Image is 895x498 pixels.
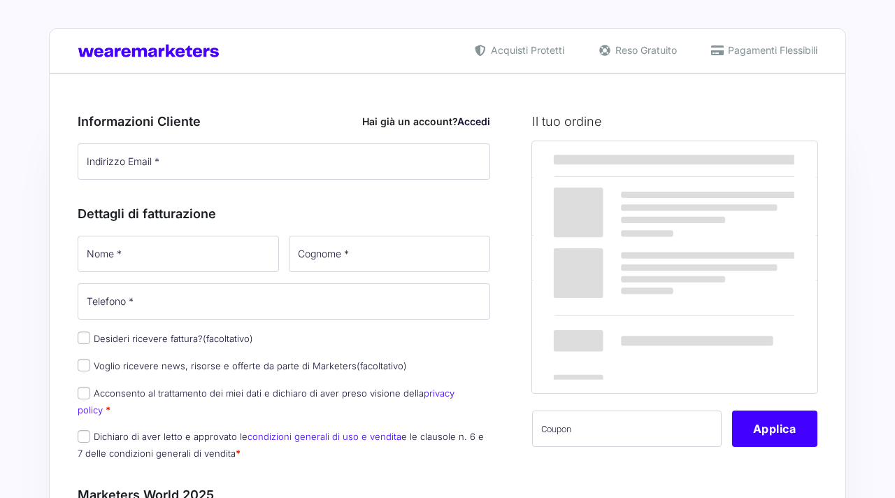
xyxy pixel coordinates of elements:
input: Cognome * [289,236,490,272]
th: Subtotale [696,141,817,178]
h3: Informazioni Cliente [78,112,490,131]
th: Prodotto [532,141,696,178]
a: condizioni generali di uso e vendita [248,431,401,442]
input: Indirizzo Email * [78,143,490,180]
label: Voglio ricevere news, risorse e offerte da parte di Marketers [78,360,407,371]
th: Totale [532,280,696,392]
span: Reso Gratuito [612,43,677,57]
a: privacy policy [78,387,454,415]
span: Acquisti Protetti [487,43,564,57]
a: Accedi [457,115,490,127]
span: (facoltativo) [357,360,407,371]
input: Telefono * [78,283,490,320]
span: Pagamenti Flessibili [724,43,817,57]
h3: Dettagli di fatturazione [78,204,490,223]
td: Marketers World 2025 - MW25 Ticket Standard [532,178,696,236]
label: Desideri ricevere fattura? [78,333,253,344]
input: Coupon [532,411,722,447]
input: Desideri ricevere fattura?(facoltativo) [78,332,90,344]
label: Dichiaro di aver letto e approvato le e le clausole n. 6 e 7 delle condizioni generali di vendita [78,431,484,458]
input: Voglio ricevere news, risorse e offerte da parte di Marketers(facoltativo) [78,359,90,371]
div: Hai già un account? [362,114,490,129]
input: Nome * [78,236,279,272]
h3: Il tuo ordine [532,112,817,131]
th: Subtotale [532,236,696,280]
button: Applica [732,411,817,447]
input: Dichiaro di aver letto e approvato lecondizioni generali di uso e venditae le clausole n. 6 e 7 d... [78,430,90,443]
input: Acconsento al trattamento dei miei dati e dichiaro di aver preso visione dellaprivacy policy [78,387,90,399]
label: Acconsento al trattamento dei miei dati e dichiaro di aver preso visione della [78,387,454,415]
span: (facoltativo) [203,333,253,344]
